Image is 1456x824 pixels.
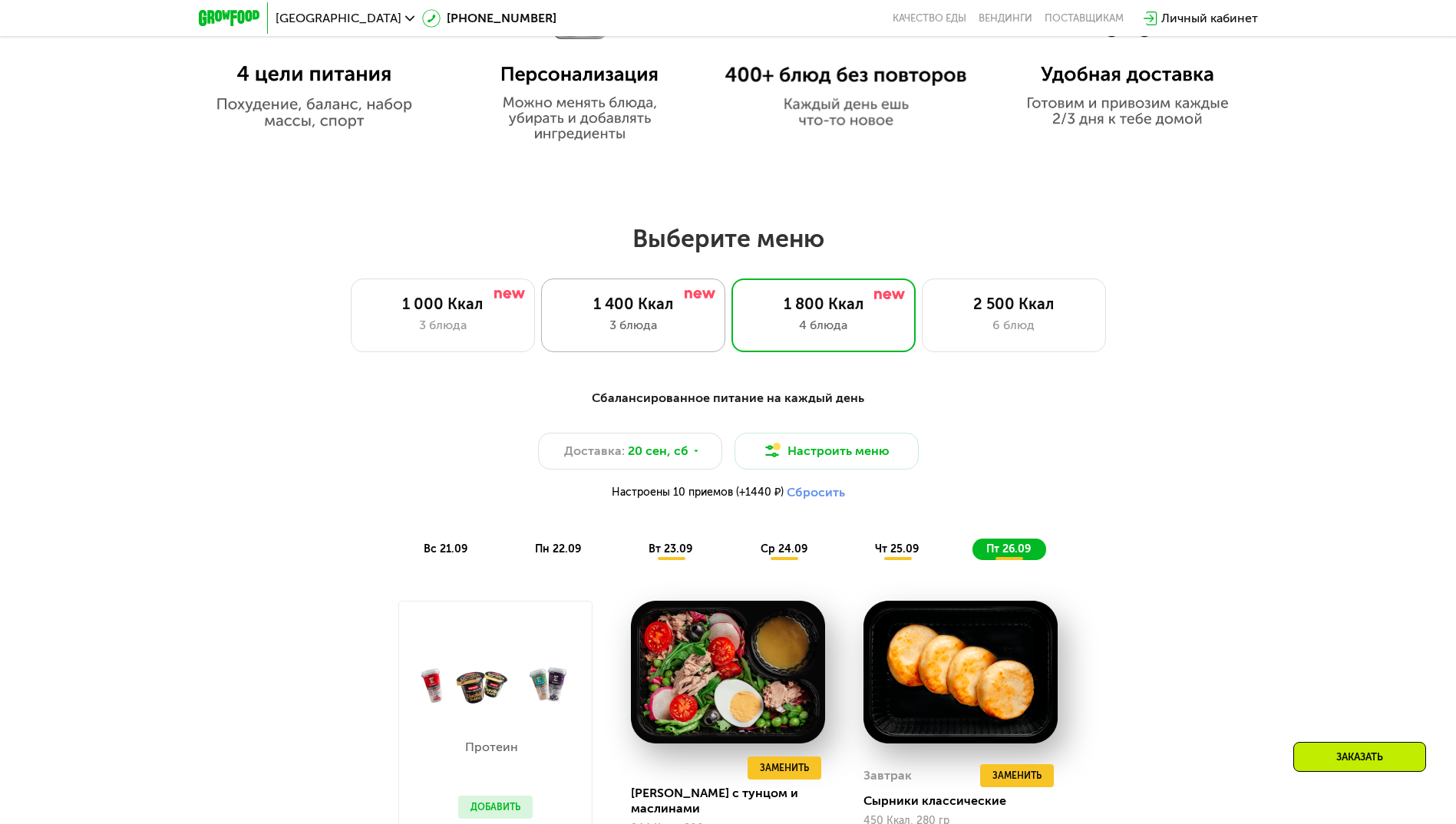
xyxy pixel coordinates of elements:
span: вс 21.09 [424,542,467,555]
button: Заменить [748,756,821,780]
span: Доставка: [564,442,625,460]
span: Настроены 10 приемов (+1440 ₽) [612,487,784,498]
span: чт 25.09 [875,542,919,555]
span: Заменить [992,768,1042,783]
div: 6 блюд [938,316,1090,335]
span: [GEOGRAPHIC_DATA] [276,12,401,25]
p: Протеин [458,741,525,753]
span: 20 сен, сб [628,442,688,460]
button: Сбросить [787,485,845,500]
span: пн 22.09 [535,542,581,555]
div: 1 800 Ккал [748,295,900,313]
div: 3 блюда [557,316,709,335]
div: 4 блюда [748,316,900,335]
a: Качество еды [893,12,966,25]
button: Заменить [980,764,1054,787]
div: Заказать [1293,742,1426,772]
span: Заменить [760,760,809,776]
span: пт 26.09 [986,542,1031,555]
span: ср 24.09 [761,542,807,555]
div: 2 500 Ккал [938,295,1090,313]
button: Настроить меню [735,433,919,470]
div: 3 блюда [367,316,519,335]
div: Сбалансированное питание на каждый день [274,389,1183,408]
a: Вендинги [979,12,1032,25]
h2: Выберите меню [49,223,1407,254]
button: Добавить [458,796,533,819]
span: вт 23.09 [649,542,692,555]
div: Завтрак [863,764,912,787]
div: Личный кабинет [1161,9,1258,28]
div: 1 000 Ккал [367,295,519,313]
div: 1 400 Ккал [557,295,709,313]
a: [PHONE_NUMBER] [422,9,556,28]
div: Сырники классические [863,793,1070,809]
div: [PERSON_NAME] с тунцом и маслинами [631,786,837,816]
div: поставщикам [1045,12,1124,25]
